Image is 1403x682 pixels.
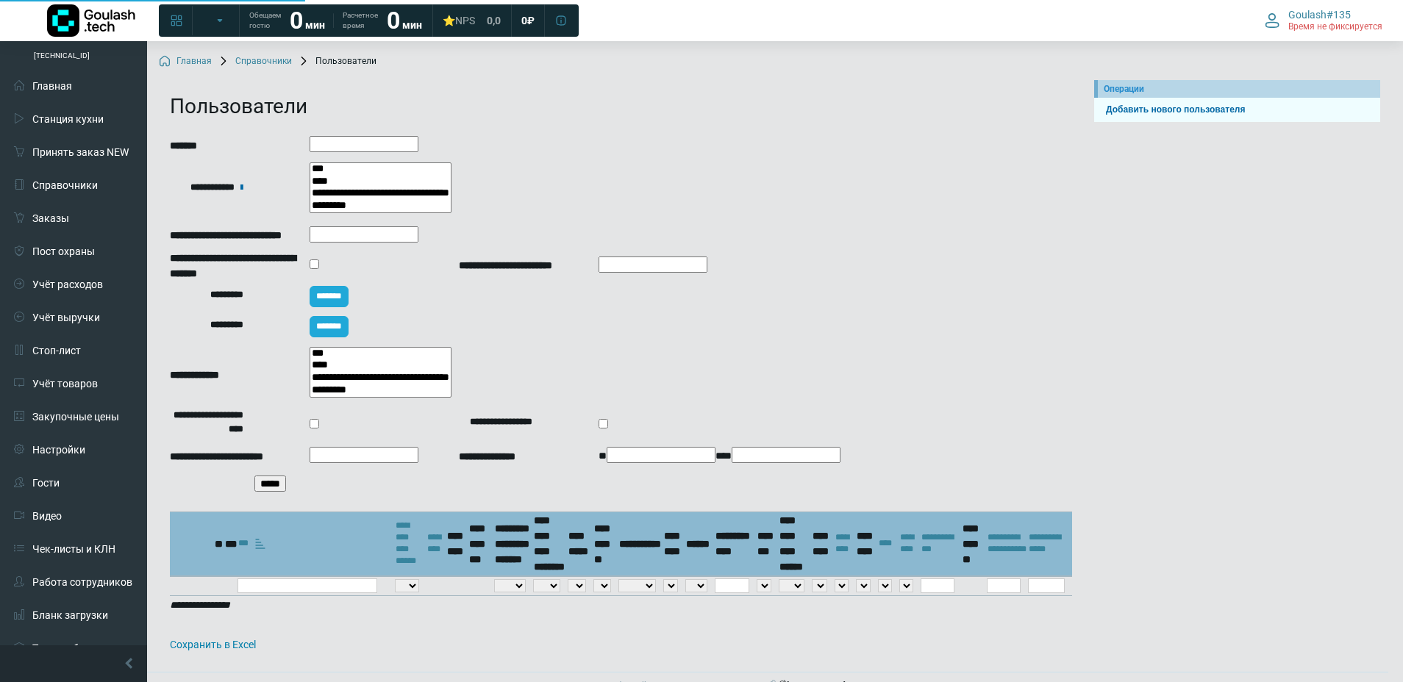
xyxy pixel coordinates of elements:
[240,7,431,34] a: Обещаем гостю 0 мин Расчетное время 0 мин
[47,4,135,37] img: Логотип компании Goulash.tech
[402,19,422,31] span: мин
[443,14,475,27] div: ⭐
[343,10,378,31] span: Расчетное время
[170,94,1072,119] h1: Пользователи
[305,19,325,31] span: мин
[1288,8,1351,21] span: Goulash#135
[159,56,212,68] a: Главная
[387,7,400,35] strong: 0
[1288,21,1382,33] span: Время не фиксируется
[513,7,543,34] a: 0 ₽
[1256,5,1391,36] button: Goulash#135 Время не фиксируется
[1104,82,1374,96] div: Операции
[527,14,535,27] span: ₽
[249,10,281,31] span: Обещаем гостю
[298,56,376,68] span: Пользователи
[290,7,303,35] strong: 0
[434,7,510,34] a: ⭐NPS 0,0
[455,15,475,26] span: NPS
[170,639,256,650] a: Сохранить в Excel
[521,14,527,27] span: 0
[1100,103,1374,117] a: Добавить нового пользователя
[218,56,292,68] a: Справочники
[487,14,501,27] span: 0,0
